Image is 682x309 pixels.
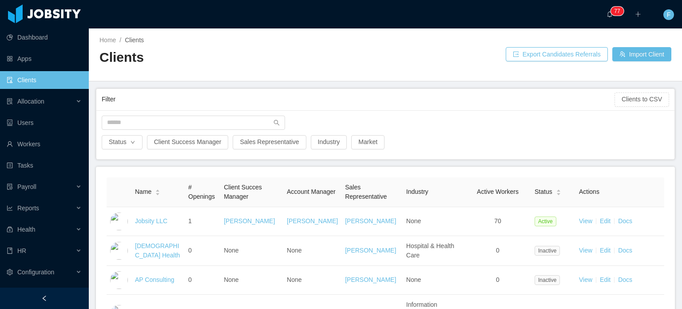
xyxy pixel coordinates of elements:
[345,184,387,200] span: Sales Representative
[119,36,121,44] span: /
[311,135,347,149] button: Industry
[464,266,531,295] td: 0
[535,187,552,197] span: Status
[345,276,396,283] a: [PERSON_NAME]
[556,189,561,191] i: icon: caret-up
[556,188,561,194] div: Sort
[535,275,560,285] span: Inactive
[185,236,220,266] td: 0
[135,217,167,225] a: Jobsity LLC
[345,217,396,225] a: [PERSON_NAME]
[7,50,82,68] a: icon: appstoreApps
[406,188,428,195] span: Industry
[406,276,421,283] span: None
[7,98,13,104] i: icon: solution
[188,184,215,200] span: # Openings
[351,135,385,149] button: Market
[618,276,632,283] a: Docs
[535,246,560,256] span: Inactive
[224,276,238,283] span: None
[579,247,592,254] a: View
[667,9,671,20] span: F
[125,36,144,44] span: Clients
[635,11,641,17] i: icon: plus
[579,276,592,283] a: View
[17,247,26,254] span: HR
[618,217,632,225] a: Docs
[345,247,396,254] a: [PERSON_NAME]
[147,135,229,149] button: Client Success Manager
[617,7,620,16] p: 7
[464,236,531,266] td: 0
[287,188,336,195] span: Account Manager
[607,11,613,17] i: icon: bell
[274,120,280,126] i: icon: search
[233,135,306,149] button: Sales Representative
[185,266,220,295] td: 0
[17,205,39,212] span: Reports
[110,242,128,260] img: 6a8e90c0-fa44-11e7-aaa7-9da49113f530_5a5d50e77f870-400w.png
[600,217,611,225] a: Edit
[579,188,599,195] span: Actions
[135,242,180,259] a: [DEMOGRAPHIC_DATA] Health
[477,188,519,195] span: Active Workers
[612,47,671,61] button: icon: usergroup-addImport Client
[110,271,128,289] img: 6a95fc60-fa44-11e7-a61b-55864beb7c96_5a5d513336692-400w.png
[618,247,632,254] a: Docs
[224,184,262,200] span: Client Succes Manager
[102,91,615,108] div: Filter
[406,242,454,259] span: Hospital & Health Care
[102,135,143,149] button: Statusicon: down
[556,192,561,194] i: icon: caret-down
[600,276,611,283] a: Edit
[135,276,174,283] a: AP Consulting
[579,217,592,225] a: View
[7,71,82,89] a: icon: auditClients
[7,248,13,254] i: icon: book
[7,135,82,153] a: icon: userWorkers
[188,217,192,225] span: 1
[614,7,617,16] p: 7
[406,217,421,225] span: None
[7,28,82,46] a: icon: pie-chartDashboard
[99,48,385,67] h2: Clients
[7,269,13,275] i: icon: setting
[155,188,160,194] div: Sort
[615,92,669,107] button: Clients to CSV
[287,276,301,283] span: None
[110,213,128,230] img: dc41d540-fa30-11e7-b498-73b80f01daf1_657caab8ac997-400w.png
[224,217,275,225] a: [PERSON_NAME]
[287,217,338,225] a: [PERSON_NAME]
[506,47,608,61] button: icon: exportExport Candidates Referrals
[17,183,36,190] span: Payroll
[600,247,611,254] a: Edit
[7,157,82,174] a: icon: profileTasks
[17,226,35,233] span: Health
[7,114,82,132] a: icon: robotUsers
[17,269,54,276] span: Configuration
[464,207,531,236] td: 70
[7,226,13,233] i: icon: medicine-box
[7,205,13,211] i: icon: line-chart
[7,184,13,190] i: icon: file-protect
[155,192,160,194] i: icon: caret-down
[287,247,301,254] span: None
[611,7,623,16] sup: 77
[135,187,151,197] span: Name
[535,217,556,226] span: Active
[155,189,160,191] i: icon: caret-up
[224,247,238,254] span: None
[99,36,116,44] a: Home
[17,98,44,105] span: Allocation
